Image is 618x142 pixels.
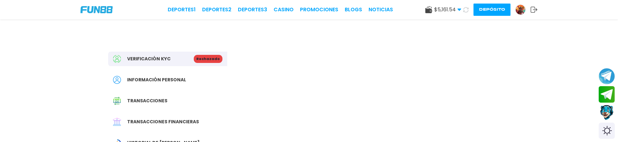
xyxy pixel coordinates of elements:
span: Transacciones [127,97,167,104]
span: $ 5,161.54 [434,6,461,14]
button: Depósito [473,4,510,16]
a: PersonalInformación personal [108,73,227,87]
a: Deportes1 [168,6,196,14]
button: Join telegram channel [599,68,615,85]
button: Join telegram [599,86,615,103]
a: Verificación KYCRechazado [108,52,227,66]
button: Contact customer service [599,104,615,121]
img: Transaction History [113,97,121,105]
a: Financial TransactionTransacciones financieras [108,115,227,129]
a: Promociones [300,6,338,14]
a: NOTICIAS [369,6,393,14]
img: Personal [113,76,121,84]
span: Información personal [127,76,186,83]
span: Transacciones financieras [127,118,199,125]
a: Deportes2 [202,6,231,14]
img: Avatar [516,5,525,15]
a: BLOGS [345,6,362,14]
div: Switch theme [599,123,615,139]
a: Avatar [515,5,530,15]
img: Financial Transaction [113,118,121,126]
p: Rechazado [194,55,222,63]
a: CASINO [274,6,294,14]
span: Verificación KYC [127,56,171,62]
a: Transaction HistoryTransacciones [108,94,227,108]
a: Deportes3 [238,6,267,14]
img: Company Logo [80,6,113,13]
